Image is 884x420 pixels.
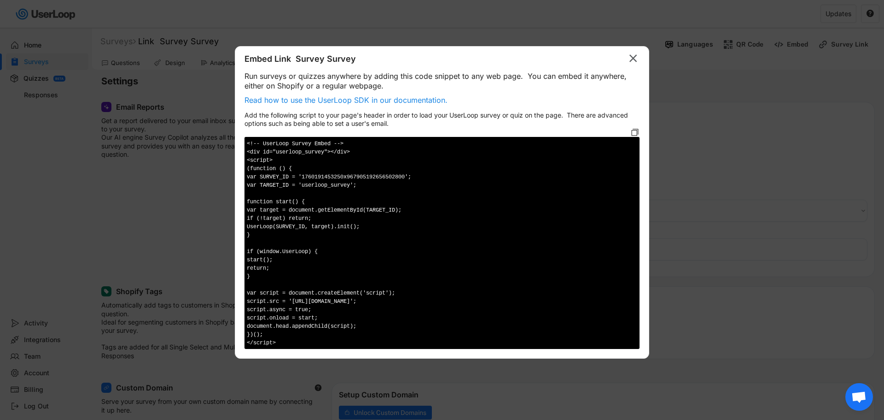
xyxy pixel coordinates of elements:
[244,95,448,106] div: Read how to use the UserLoop SDK in our documentation.
[244,137,640,349] div: <!-- UserLoop Survey Embed --> <div id="userloop_survey"></div> <script> (function () { var SURVE...
[629,52,637,65] text: 
[244,53,356,65] div: Embed Link Survey Survey
[244,111,640,128] div: Add the following script to your page's header in order to load your UserLoop survey or quiz on t...
[244,71,640,91] div: Run surveys or quizzes anywhere by adding this code snippet to any web page. You can embed it any...
[845,383,873,411] div: チャットを開く
[627,51,640,66] button: 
